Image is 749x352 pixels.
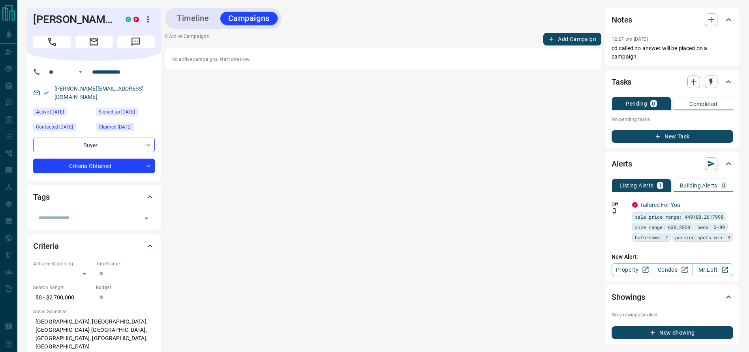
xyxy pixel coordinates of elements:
p: 0 Active Campaigns [165,33,209,45]
h2: Showings [612,291,645,303]
span: bathrooms: 2 [635,233,668,241]
span: Message [117,36,155,48]
span: Call [33,36,71,48]
div: property.ca [632,202,638,208]
div: Showings [612,288,733,307]
span: Claimed [DATE] [99,123,131,131]
span: size range: 630,3850 [635,223,690,231]
button: Open [141,213,152,224]
div: Criteria [33,237,155,255]
p: 0 [652,101,655,106]
svg: Email Verified [43,90,49,96]
h1: [PERSON_NAME] [33,13,114,26]
span: beds: 3-99 [697,223,725,231]
div: Wed Jun 17 2020 [96,123,155,134]
button: Timeline [169,12,217,25]
p: Pending [626,101,647,106]
p: Building Alerts [680,183,717,188]
p: No showings booked [612,311,733,318]
div: Tags [33,187,155,206]
button: Open [76,67,85,77]
div: Fri Jul 11 2025 [33,123,92,134]
a: Condos [652,263,693,276]
a: Property [612,263,652,276]
h2: Alerts [612,157,632,170]
div: condos.ca [126,17,131,22]
button: New Showing [612,326,733,339]
p: New Alert: [612,253,733,261]
p: Completed [689,101,717,107]
p: Areas Searched: [33,308,155,315]
span: parking spots min: 3 [675,233,730,241]
span: Email [75,36,113,48]
span: Signed up [DATE] [99,108,135,116]
button: New Task [612,130,733,143]
p: 1 [659,183,662,188]
p: Listing Alerts [619,183,654,188]
a: [PERSON_NAME][EMAIL_ADDRESS][DOMAIN_NAME] [54,85,144,100]
span: sale price range: 449100,2617998 [635,213,723,221]
p: No pending tasks [612,114,733,125]
p: Search Range: [33,284,92,291]
div: Buyer [33,138,155,152]
div: Notes [612,10,733,29]
div: Tasks [612,72,733,91]
svg: Push Notification Only [612,208,617,214]
p: Timeframe: [96,260,155,267]
p: 0 [722,183,725,188]
button: Add Campaign [543,33,601,45]
a: Tailored For You [640,202,680,208]
p: Actively Searching: [33,260,92,267]
p: cd called no answer will be placed on a campaign. [612,44,733,61]
h2: Criteria [33,240,59,252]
h2: Notes [612,13,632,26]
div: property.ca [133,17,139,22]
button: Campaigns [220,12,278,25]
h2: Tasks [612,76,631,88]
p: Budget: [96,284,155,291]
h2: Tags [33,191,49,203]
p: 12:27 pm [DATE] [612,36,648,42]
a: Mr.Loft [693,263,733,276]
div: Sun Dec 09 2018 [96,108,155,119]
p: No active campaigns, start one now [171,56,595,63]
p: Off [612,201,627,208]
span: Contacted [DATE] [36,123,73,131]
div: Criteria Obtained [33,159,155,173]
div: Tue Sep 09 2025 [33,108,92,119]
p: $0 - $2,700,000 [33,291,92,304]
span: Active [DATE] [36,108,64,116]
div: Alerts [612,154,733,173]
